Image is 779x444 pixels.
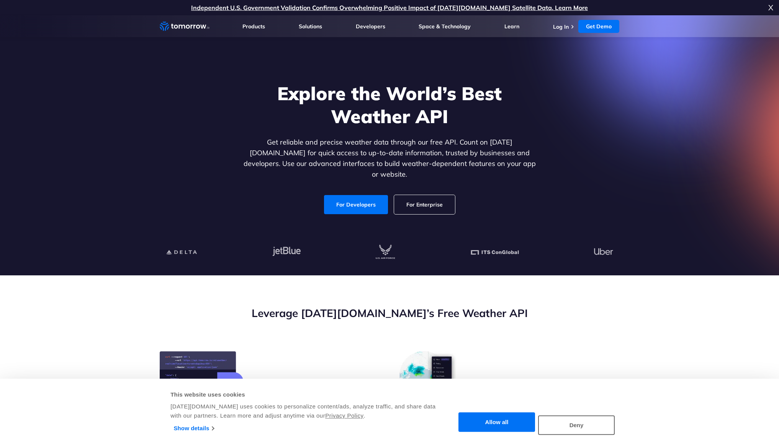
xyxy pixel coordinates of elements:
[458,413,535,432] button: Allow all
[504,23,519,30] a: Learn
[324,195,388,214] a: For Developers
[160,306,619,320] h2: Leverage [DATE][DOMAIN_NAME]’s Free Weather API
[356,23,385,30] a: Developers
[242,23,265,30] a: Products
[242,137,537,180] p: Get reliable and precise weather data through our free API. Count on [DATE][DOMAIN_NAME] for quic...
[170,390,437,399] div: This website uses cookies
[538,415,615,435] button: Deny
[553,23,569,30] a: Log In
[191,4,588,11] a: Independent U.S. Government Validation Confirms Overwhelming Positive Impact of [DATE][DOMAIN_NAM...
[419,23,471,30] a: Space & Technology
[578,20,619,33] a: Get Demo
[174,423,214,434] a: Show details
[394,195,455,214] a: For Enterprise
[242,82,537,128] h1: Explore the World’s Best Weather API
[170,402,437,420] div: [DATE][DOMAIN_NAME] uses cookies to personalize content/ads, analyze traffic, and share data with...
[325,412,363,419] a: Privacy Policy
[299,23,322,30] a: Solutions
[160,21,209,32] a: Home link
